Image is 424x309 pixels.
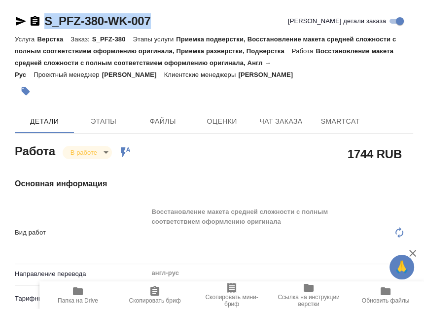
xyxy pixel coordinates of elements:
[270,281,347,309] button: Ссылка на инструкции верстки
[164,71,239,78] p: Клиентские менеджеры
[21,115,68,128] span: Детали
[15,294,147,304] p: Тарифные единицы
[389,255,414,279] button: 🙏
[393,257,410,277] span: 🙏
[15,35,396,55] p: Приемка подверстки, Восстановление макета средней сложности с полным соответствием оформлению ори...
[133,35,176,43] p: Этапы услуги
[15,228,147,238] p: Вид работ
[199,294,264,308] span: Скопировать мини-бриф
[58,297,98,304] span: Папка на Drive
[198,115,246,128] span: Оценки
[29,15,41,27] button: Скопировать ссылку
[37,35,71,43] p: Верстка
[39,281,116,309] button: Папка на Drive
[347,281,424,309] button: Обновить файлы
[288,16,386,26] span: [PERSON_NAME] детали заказа
[193,281,270,309] button: Скопировать мини-бриф
[44,14,151,28] a: S_PFZ-380-WK-007
[116,281,193,309] button: Скопировать бриф
[102,71,164,78] p: [PERSON_NAME]
[15,269,147,279] p: Направление перевода
[348,145,402,162] h2: 1744 RUB
[257,115,305,128] span: Чат заказа
[80,115,127,128] span: Этапы
[15,141,55,159] h2: Работа
[238,71,300,78] p: [PERSON_NAME]
[34,71,102,78] p: Проектный менеджер
[15,47,393,78] p: Восстановление макета средней сложности с полным соответствием оформлению оригинала, Англ → Рус
[92,35,133,43] p: S_PFZ-380
[292,47,316,55] p: Работа
[362,297,410,304] span: Обновить файлы
[15,35,37,43] p: Услуга
[63,146,112,159] div: В работе
[139,115,186,128] span: Файлы
[15,80,36,102] button: Добавить тэг
[71,35,92,43] p: Заказ:
[15,178,413,190] h4: Основная информация
[15,15,27,27] button: Скопировать ссылку для ЯМессенджера
[68,148,100,157] button: В работе
[317,115,364,128] span: SmartCat
[129,297,180,304] span: Скопировать бриф
[276,294,341,308] span: Ссылка на инструкции верстки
